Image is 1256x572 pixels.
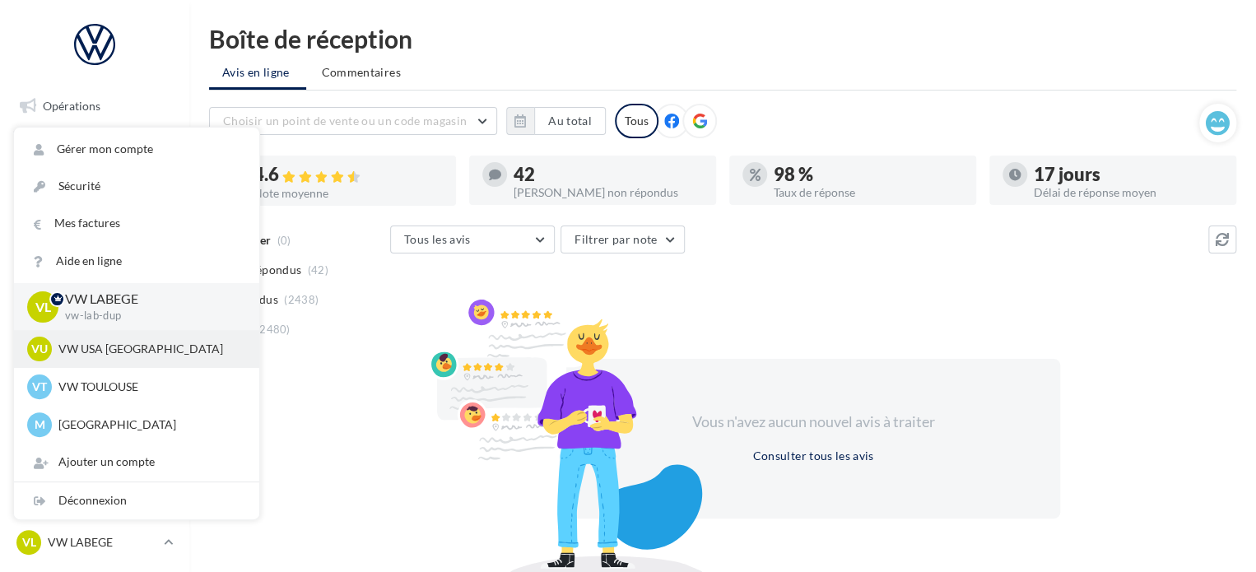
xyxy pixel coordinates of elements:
[14,205,259,242] a: Mes factures
[534,107,606,135] button: Au total
[14,131,259,168] a: Gérer mon compte
[254,165,443,184] div: 4.6
[58,341,240,357] p: VW USA [GEOGRAPHIC_DATA]
[32,379,47,395] span: VT
[65,290,233,309] p: VW LABEGE
[514,187,703,198] div: [PERSON_NAME] non répondus
[35,297,51,316] span: VL
[10,336,179,370] a: Calendrier
[284,293,319,306] span: (2438)
[10,254,179,289] a: Contacts
[254,188,443,199] div: Note moyenne
[672,412,955,433] div: Vous n'avez aucun nouvel avis à traiter
[65,309,233,323] p: vw-lab-dup
[22,534,36,551] span: VL
[404,232,471,246] span: Tous les avis
[10,377,179,426] a: PLV et print personnalisable
[209,107,497,135] button: Choisir un point de vente ou un code magasin
[209,26,1236,51] div: Boîte de réception
[43,99,100,113] span: Opérations
[14,444,259,481] div: Ajouter un compte
[322,64,401,81] span: Commentaires
[308,263,328,277] span: (42)
[14,168,259,205] a: Sécurité
[615,104,658,138] div: Tous
[10,130,179,165] a: Boîte de réception
[390,226,555,253] button: Tous les avis
[10,213,179,248] a: Campagnes
[35,416,45,433] span: M
[746,446,880,466] button: Consulter tous les avis
[223,114,467,128] span: Choisir un point de vente ou un code magasin
[58,379,240,395] p: VW TOULOUSE
[10,431,179,480] a: Campagnes DataOnDemand
[506,107,606,135] button: Au total
[31,341,48,357] span: VU
[58,416,240,433] p: [GEOGRAPHIC_DATA]
[13,527,176,558] a: VL VW LABEGE
[48,534,157,551] p: VW LABEGE
[1034,165,1223,184] div: 17 jours
[10,295,179,329] a: Médiathèque
[774,187,963,198] div: Taux de réponse
[774,165,963,184] div: 98 %
[225,262,301,278] span: Non répondus
[1034,187,1223,198] div: Délai de réponse moyen
[10,172,179,207] a: Visibilité en ligne
[10,89,179,123] a: Opérations
[256,323,291,336] span: (2480)
[14,243,259,280] a: Aide en ligne
[14,482,259,519] div: Déconnexion
[514,165,703,184] div: 42
[561,226,685,253] button: Filtrer par note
